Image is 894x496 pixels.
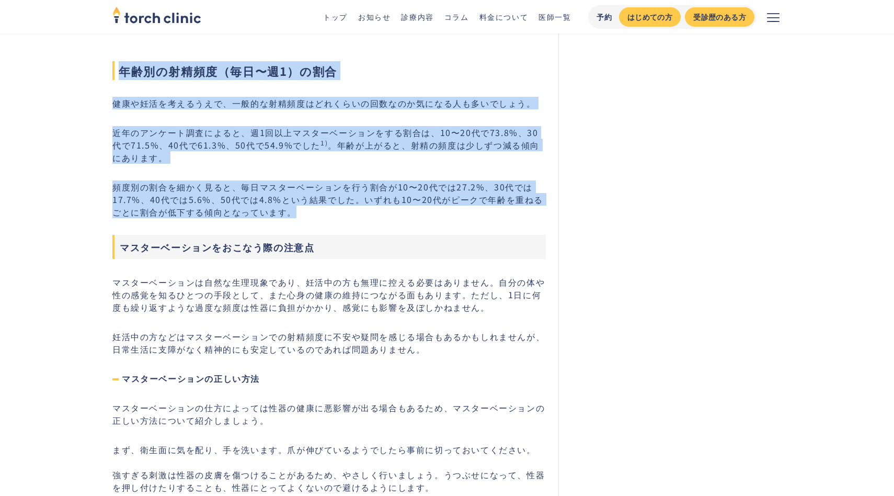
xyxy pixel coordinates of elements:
[323,12,348,22] a: トップ
[538,12,571,22] a: 医師一覧
[627,12,672,22] div: はじめての方
[112,401,546,426] p: マスターベーションの仕方によっては性器の健康に悪影響が出る場合もあるため、マスターベーションの正しい方法について紹介しましょう。
[112,97,546,109] p: 健康や妊活を考えるうえで、一般的な射精頻度はどれくらいの回数なのか気になる人も多いでしょう。
[619,7,681,27] a: はじめての方
[112,181,546,218] p: 頻度別の割合を細かく見ると、毎日マスターベーションを行う割合が10〜20代では27.2%、30代では17.7%、40代では5.6%、50代では4.8%という結果でした。いずれも10〜20代がピー...
[444,12,469,22] a: コラム
[112,235,546,259] h3: マスターベーションをおこなう際の注意点
[112,372,546,385] h4: マスターベーションの正しい方法
[693,12,746,22] div: 受診歴のある方
[112,443,546,493] p: まず、衛生面に気を配り、手を洗います。爪が伸びているようでしたら事前に切っておいてください。 強すぎる刺激は性器の皮膚を傷つけることがあるため、やさしく行いましょう。うつぶせになって、性器を押し...
[112,61,546,80] span: 年齢別の射精頻度（毎日〜週1）の割合
[320,138,328,147] sup: 1)
[685,7,754,27] a: 受診歴のある方
[597,12,613,22] div: 予約
[112,126,546,164] p: 近年のアンケート調査によると、週1回以上マスターベーションをする割合は、10〜20代で73.8%、30代で71.5%、40代で61.3%、50代で54.9%でした 。年齢が上がると、射精の頻度は...
[112,3,201,26] img: torch clinic
[112,7,201,26] a: home
[112,276,546,313] p: マスターベーションは自然な生理現象であり、妊活中の方も無理に控える必要はありません。自分の体や性の感覚を知るひとつの手段として、また心身の健康の維持につながる面もあります。ただし、1日に何度も繰...
[112,330,546,355] p: 妊活中の方などはマスターベーションでの射精頻度に不安や疑問を感じる場合もあるかもしれませんが、日常生活に支障がなく精神的にも安定しているのであれば問題ありません。
[479,12,529,22] a: 料金について
[401,12,433,22] a: 診療内容
[358,12,391,22] a: お知らせ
